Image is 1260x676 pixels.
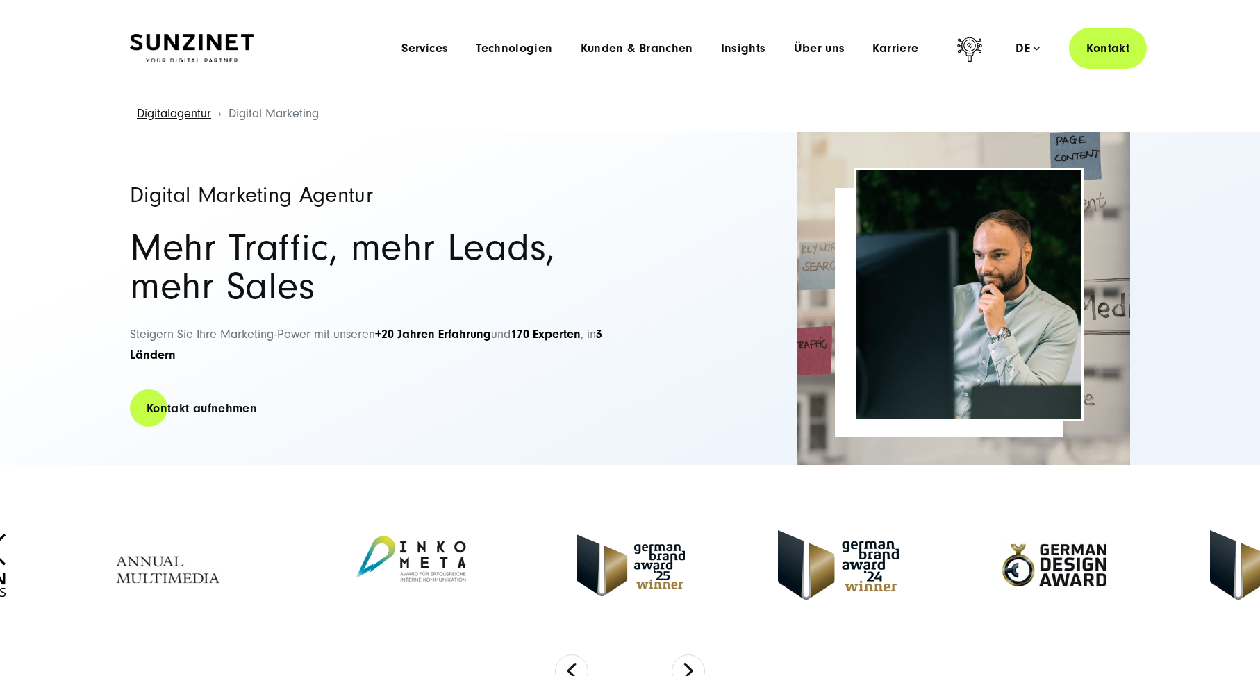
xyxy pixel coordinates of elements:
h2: Mehr Traffic, mehr Leads, mehr Sales [130,228,616,306]
a: Insights [721,42,766,56]
img: Full-Service Digitalagentur SUNZINET - Digital Marketing_2 [797,132,1130,465]
strong: +20 Jahren Erfahrung [375,327,491,341]
a: Karriere [872,42,918,56]
a: Kontakt aufnehmen [130,389,274,428]
img: Inkometa Award für interne Kommunikation - Full Service Digitalagentur SUNZINET [338,523,483,607]
div: de [1016,42,1040,56]
span: Steigern Sie Ihre Marketing-Power mit unseren und , in [130,327,602,363]
img: Full-Service Digitalagentur SUNZINET - Digital Marketing [856,170,1081,419]
img: German-Design-Award [992,514,1117,617]
img: German Brand Award winner 2025 - Full Service Digital Agentur SUNZINET [577,534,685,596]
a: Über uns [794,42,845,56]
strong: 170 Experten [511,327,581,341]
a: Kontakt [1069,28,1147,69]
span: Digital Marketing [229,106,319,121]
img: Annual Multimedia Awards - Full Service Digitalagentur SUNZINET [99,523,244,607]
a: Digitalagentur [137,106,211,121]
a: Kunden & Branchen [581,42,693,56]
img: SUNZINET Full Service Digital Agentur [130,34,254,63]
img: German-Brand-Award - Full Service digital agentur SUNZINET [778,530,899,600]
a: Services [401,42,448,56]
h1: Digital Marketing Agentur [130,184,616,206]
a: Technologien [476,42,552,56]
